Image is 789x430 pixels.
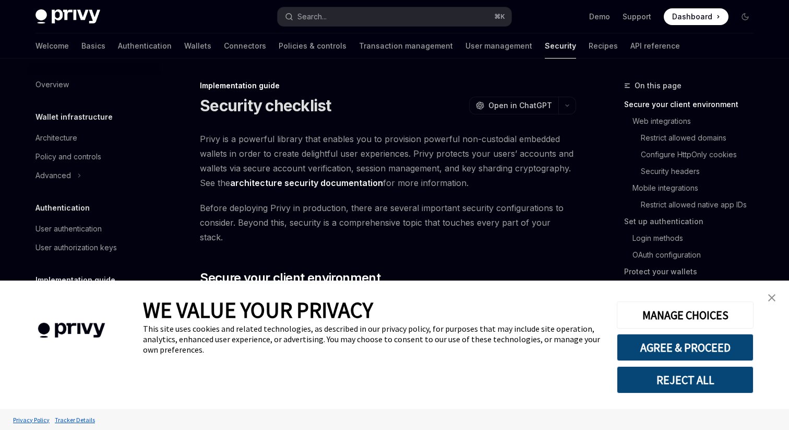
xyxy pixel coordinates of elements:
[624,263,762,280] a: Protect your wallets
[641,196,762,213] a: Restrict allowed native app IDs
[118,33,172,59] a: Authentication
[641,146,762,163] a: Configure HttpOnly cookies
[35,111,113,123] h5: Wallet infrastructure
[632,247,762,263] a: OAuth configuration
[16,308,127,353] img: company logo
[35,132,77,144] div: Architecture
[200,201,576,245] span: Before deploying Privy in production, there are several important security configurations to cons...
[617,301,754,329] button: MANAGE CHOICES
[200,132,576,190] span: Privy is a powerful library that enables you to provision powerful non-custodial embedded wallets...
[27,129,161,147] a: Architecture
[35,241,117,254] div: User authorization keys
[589,33,618,59] a: Recipes
[469,97,558,114] button: Open in ChatGPT
[35,150,101,163] div: Policy and controls
[359,33,453,59] a: Transaction management
[200,80,576,91] div: Implementation guide
[10,411,52,429] a: Privacy Policy
[494,13,505,21] span: ⌘ K
[200,96,331,115] h1: Security checklist
[35,223,102,235] div: User authentication
[27,238,161,257] a: User authorization keys
[465,33,532,59] a: User management
[641,130,762,146] a: Restrict allowed domains
[297,10,327,23] div: Search...
[664,8,728,25] a: Dashboard
[184,33,211,59] a: Wallets
[632,113,762,130] a: Web integrations
[617,334,754,361] button: AGREE & PROCEED
[641,163,762,180] a: Security headers
[27,147,161,166] a: Policy and controls
[81,33,105,59] a: Basics
[230,178,383,189] a: architecture security documentation
[52,411,98,429] a: Tracker Details
[35,274,115,286] h5: Implementation guide
[768,294,775,301] img: close banner
[632,180,762,196] a: Mobile integrations
[35,33,69,59] a: Welcome
[35,9,100,24] img: dark logo
[630,33,680,59] a: API reference
[35,202,90,214] h5: Authentication
[488,100,552,111] span: Open in ChatGPT
[545,33,576,59] a: Security
[200,270,380,286] span: Secure your client environment
[632,230,762,247] a: Login methods
[761,287,782,308] a: close banner
[635,79,682,92] span: On this page
[278,7,511,26] button: Search...⌘K
[35,169,71,182] div: Advanced
[279,33,346,59] a: Policies & controls
[27,75,161,94] a: Overview
[35,78,69,91] div: Overview
[143,323,601,355] div: This site uses cookies and related technologies, as described in our privacy policy, for purposes...
[224,33,266,59] a: Connectors
[624,213,762,230] a: Set up authentication
[632,280,762,297] a: Embedded wallets
[672,11,712,22] span: Dashboard
[737,8,754,25] button: Toggle dark mode
[589,11,610,22] a: Demo
[624,96,762,113] a: Secure your client environment
[617,366,754,393] button: REJECT ALL
[143,296,373,323] span: WE VALUE YOUR PRIVACY
[27,219,161,238] a: User authentication
[623,11,651,22] a: Support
